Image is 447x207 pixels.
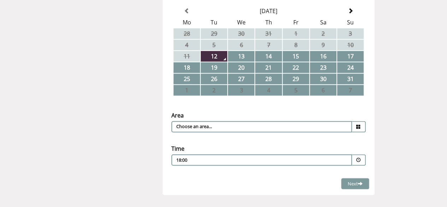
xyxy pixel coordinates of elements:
[310,17,336,28] th: Sa
[283,40,309,50] td: 8
[228,40,254,50] td: 6
[173,74,200,84] td: 25
[173,85,200,96] td: 1
[173,40,200,50] td: 4
[283,74,309,84] td: 29
[201,62,227,73] td: 19
[171,145,184,153] label: Time
[283,51,309,62] td: 15
[176,157,304,163] p: 18:00
[283,17,309,28] th: Fr
[255,51,282,62] td: 14
[201,6,336,16] th: Select Month
[283,62,309,73] td: 22
[173,51,200,62] td: 11
[348,180,363,187] span: Next
[255,85,282,96] td: 4
[310,62,336,73] td: 23
[201,28,227,39] td: 29
[201,40,227,50] td: 5
[173,28,200,39] td: 28
[310,74,336,84] td: 30
[228,28,254,39] td: 30
[283,28,309,39] td: 1
[228,74,254,84] td: 27
[255,28,282,39] td: 31
[337,28,364,39] td: 3
[228,85,254,96] td: 3
[255,40,282,50] td: 7
[228,62,254,73] td: 20
[337,74,364,84] td: 31
[228,51,254,62] td: 13
[310,51,336,62] td: 16
[201,17,227,28] th: Tu
[337,17,364,28] th: Su
[255,62,282,73] td: 21
[283,85,309,96] td: 5
[337,51,364,62] td: 17
[310,40,336,50] td: 9
[201,74,227,84] td: 26
[173,62,200,73] td: 18
[201,51,227,62] td: 12
[337,62,364,73] td: 24
[255,74,282,84] td: 28
[201,85,227,96] td: 2
[337,40,364,50] td: 10
[310,85,336,96] td: 6
[184,8,190,14] span: Previous Month
[255,17,282,28] th: Th
[228,17,254,28] th: We
[173,17,200,28] th: Mo
[337,85,364,96] td: 7
[310,28,336,39] td: 2
[341,178,369,190] button: Next
[171,111,184,119] label: Area
[347,8,353,14] span: Next Month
